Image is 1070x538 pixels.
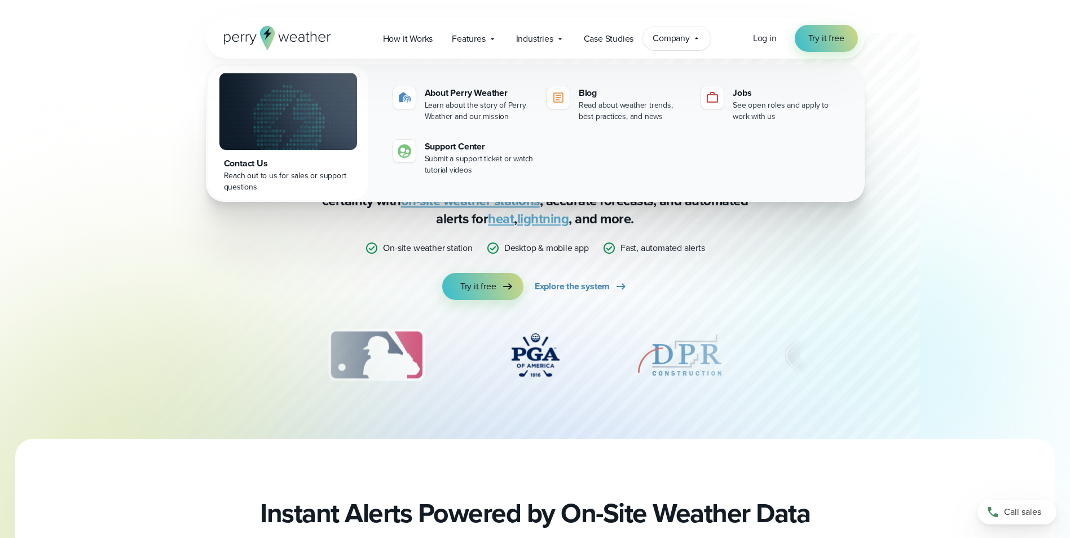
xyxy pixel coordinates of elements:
div: Support Center [425,140,534,153]
img: PGA.svg [490,327,580,383]
a: Jobs See open roles and apply to work with us [697,82,846,127]
span: Try it free [460,280,496,293]
a: How it Works [373,27,443,50]
img: jobs-icon-1.svg [706,91,719,104]
div: 3 of 12 [317,327,436,383]
img: University-of-Georgia.svg [779,327,848,383]
div: Learn about the story of Perry Weather and our mission [425,100,534,122]
img: NASA.svg [184,327,263,383]
p: Fast, automated alerts [620,241,705,255]
span: Explore the system [535,280,610,293]
a: Blog Read about weather trends, best practices, and news [543,82,692,127]
img: about-icon.svg [398,91,411,104]
div: Submit a support ticket or watch tutorial videos [425,153,534,176]
div: Blog [579,86,688,100]
div: Contact Us [224,157,353,170]
div: See open roles and apply to work with us [733,100,842,122]
a: Support Center Submit a support ticket or watch tutorial videos [389,135,538,180]
a: heat [488,209,514,229]
div: Jobs [733,86,842,100]
a: Try it free [442,273,523,300]
a: Case Studies [574,27,644,50]
a: Explore the system [535,273,628,300]
span: Features [452,32,485,46]
div: Read about weather trends, best practices, and news [579,100,688,122]
img: MLB.svg [317,327,436,383]
img: DPR-Construction.svg [635,327,725,383]
div: 2 of 12 [184,327,263,383]
p: Stop relying on weather apps you can’t trust — Perry Weather delivers certainty with , accurate f... [310,174,761,228]
img: contact-icon.svg [398,144,411,158]
a: lightning [517,209,569,229]
span: Case Studies [584,32,634,46]
p: Desktop & mobile app [504,241,589,255]
span: How it Works [383,32,433,46]
h2: Instant Alerts Powered by On-Site Weather Data [260,497,810,529]
div: About Perry Weather [425,86,534,100]
div: 4 of 12 [490,327,580,383]
a: Try it free [795,25,858,52]
div: 6 of 12 [779,327,848,383]
p: On-site weather station [383,241,472,255]
a: Contact Us Reach out to us for sales or support questions [208,66,368,200]
div: Reach out to us for sales or support questions [224,170,353,193]
img: blog-icon.svg [552,91,565,104]
a: About Perry Weather Learn about the story of Perry Weather and our mission [389,82,538,127]
span: Company [653,32,690,45]
div: 5 of 12 [635,327,725,383]
a: Call sales [977,500,1056,524]
div: slideshow [262,327,808,389]
span: Call sales [1004,505,1041,519]
span: Industries [516,32,553,46]
span: Try it free [808,32,844,45]
a: Log in [753,32,777,45]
